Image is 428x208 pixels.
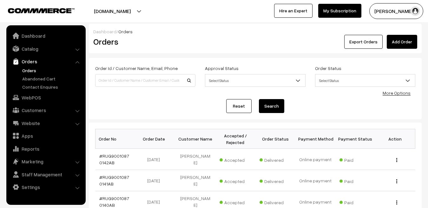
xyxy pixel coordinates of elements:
a: Apps [8,130,83,142]
a: WebPOS [8,92,83,103]
a: #RUG90010870142AB [99,153,129,165]
a: #RUG90010870141AB [99,174,129,186]
span: Paid [339,176,371,185]
a: Dashboard [8,30,83,41]
a: Hire an Expert [274,4,313,18]
img: Menu [396,158,397,162]
a: Abandoned Cart [21,75,83,82]
a: Staff Management [8,169,83,180]
th: Order Status [255,129,295,149]
label: Approval Status [205,65,239,72]
span: Delivered [260,155,291,163]
span: Accepted [220,155,251,163]
button: [DOMAIN_NAME] [72,3,153,19]
span: Paid [339,155,371,163]
span: Delivered [260,176,291,185]
label: Order Status [315,65,341,72]
span: Select Status [205,75,305,86]
button: Export Orders [344,35,383,49]
label: Order Id / Customer Name, Email, Phone [95,65,178,72]
th: Payment Method [295,129,335,149]
span: Select Status [205,74,305,87]
th: Order No [95,129,135,149]
a: Marketing [8,156,83,167]
h2: Orders [93,37,195,47]
a: Website [8,117,83,129]
img: user [411,6,420,16]
a: Reports [8,143,83,154]
span: Select Status [315,74,415,87]
td: Online payment [295,170,335,191]
span: Accepted [220,176,251,185]
a: Catalog [8,43,83,54]
td: [DATE] [135,170,175,191]
span: Select Status [315,75,415,86]
a: COMMMERCE [8,6,63,14]
td: [DATE] [135,149,175,170]
img: Menu [396,179,397,183]
td: [PERSON_NAME] [175,149,215,170]
td: Online payment [295,149,335,170]
a: Orders [8,56,83,67]
img: Menu [396,200,397,205]
input: Order Id / Customer Name / Customer Email / Customer Phone [95,74,195,87]
th: Payment Status [335,129,375,149]
th: Accepted / Rejected [215,129,255,149]
span: Delivered [260,198,291,206]
a: Add Order [387,35,417,49]
a: #RUG90010870140AB [99,196,129,208]
div: / [93,28,417,35]
span: Accepted [220,198,251,206]
span: Paid [339,198,371,206]
a: Contact Enquires [21,84,83,90]
a: Reset [226,99,252,113]
a: My Subscription [318,4,361,18]
td: [PERSON_NAME] [175,170,215,191]
span: Orders [118,29,133,34]
a: More Options [383,90,411,96]
img: COMMMERCE [8,8,75,13]
button: [PERSON_NAME] [369,3,423,19]
th: Action [375,129,415,149]
a: Orders [21,67,83,74]
th: Order Date [135,129,175,149]
button: Search [259,99,284,113]
th: Customer Name [175,129,215,149]
a: Customers [8,104,83,116]
a: Dashboard [93,29,116,34]
a: Settings [8,181,83,193]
